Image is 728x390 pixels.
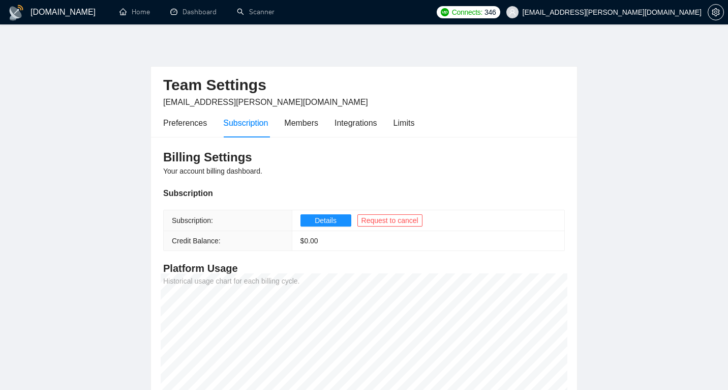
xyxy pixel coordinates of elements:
[708,8,723,16] span: setting
[361,215,418,226] span: Request to cancel
[119,8,150,16] a: homeHome
[163,187,565,200] div: Subscription
[441,8,449,16] img: upwork-logo.png
[300,214,351,227] button: Details
[393,117,415,129] div: Limits
[163,75,565,96] h2: Team Settings
[484,7,496,18] span: 346
[172,237,221,245] span: Credit Balance:
[223,117,268,129] div: Subscription
[172,216,213,225] span: Subscription:
[708,4,724,20] button: setting
[452,7,482,18] span: Connects:
[163,167,262,175] span: Your account billing dashboard.
[170,8,217,16] a: dashboardDashboard
[315,215,337,226] span: Details
[163,261,565,275] h4: Platform Usage
[163,98,368,106] span: [EMAIL_ADDRESS][PERSON_NAME][DOMAIN_NAME]
[284,117,318,129] div: Members
[509,9,516,16] span: user
[357,214,422,227] button: Request to cancel
[335,117,377,129] div: Integrations
[237,8,275,16] a: searchScanner
[300,237,318,245] span: $ 0.00
[163,117,207,129] div: Preferences
[8,5,24,21] img: logo
[163,149,565,165] h3: Billing Settings
[708,8,724,16] a: setting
